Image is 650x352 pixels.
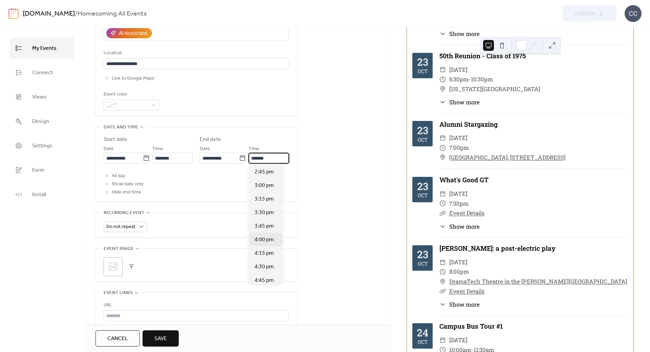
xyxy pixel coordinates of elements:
a: Views [10,86,74,107]
div: 23 [417,57,428,67]
div: End date [200,136,221,144]
button: Save [143,330,179,347]
span: [DATE] [449,133,468,143]
span: Settings [32,141,52,151]
div: Oct [418,261,428,266]
span: 3:00 pm [255,182,274,190]
div: ​ [439,208,446,218]
span: Event image [104,245,134,253]
div: ​ [439,75,446,84]
span: All day [112,172,125,180]
span: Hide end time [112,188,141,196]
div: 24 [417,328,428,338]
div: Location [104,49,288,57]
div: Alumni Stargazing [439,120,628,129]
div: Event color [104,90,158,99]
span: [DATE] [449,65,468,75]
div: ​ [439,267,446,277]
span: Views [32,92,47,103]
div: ​ [439,335,446,345]
button: ​Show more [439,222,480,231]
span: Date [104,145,114,153]
div: Oct [418,137,428,142]
span: 8:00pm [449,267,469,277]
div: ​ [439,143,446,153]
a: DramaTech Theatre in the [PERSON_NAME][GEOGRAPHIC_DATA] [449,277,627,287]
span: Connect [32,67,53,78]
span: [US_STATE][GEOGRAPHIC_DATA] [449,84,540,94]
div: ​ [439,277,446,287]
span: Date and time [104,123,138,131]
span: Do not repeat [106,222,135,231]
div: URL [104,301,288,309]
span: Cancel [107,335,128,343]
div: Oct [418,339,428,345]
span: 7:30pm [449,199,469,209]
div: 23 [417,249,428,260]
a: [DOMAIN_NAME] [23,7,75,20]
span: Design [32,116,49,127]
a: Install [10,184,74,205]
span: Form [32,165,44,176]
span: Recurring event [104,209,145,217]
a: Event Details [449,209,484,217]
a: My Events [10,38,74,59]
span: - [469,75,471,84]
div: AI Assistant [119,29,147,38]
div: ​ [439,257,446,267]
span: Show more [449,98,480,106]
div: ​ [439,287,446,296]
a: Form [10,160,74,181]
a: [GEOGRAPHIC_DATA], [STREET_ADDRESS] [449,153,566,163]
button: ​Show more [439,98,480,106]
span: Time [152,145,163,153]
div: ​ [439,65,446,75]
div: ​ [439,153,446,163]
div: ; [104,257,123,276]
div: ​ [439,199,446,209]
b: / [75,7,78,20]
span: 3:30 pm [255,209,274,217]
span: [DATE] [449,335,468,345]
span: Show more [449,29,480,38]
button: ​Show more [439,29,480,38]
span: Time [248,145,259,153]
div: CC [625,5,642,22]
span: Install [32,189,46,200]
span: 6:30pm [449,75,469,84]
span: Event links [104,289,133,297]
span: 7:00pm [449,143,469,153]
button: AI Assistant [106,28,152,38]
a: Cancel [95,330,140,347]
span: Show more [449,222,480,231]
div: ​ [439,29,446,38]
div: 23 [417,181,428,191]
span: Show more [449,300,480,309]
span: Show date only [112,180,144,188]
div: Start date [104,136,127,144]
span: My Events [32,43,57,54]
a: [PERSON_NAME]: a post-electric play [439,244,556,252]
span: 4:45 pm [255,276,274,285]
span: 3:15 pm [255,195,274,203]
span: 4:30 pm [255,263,274,271]
div: ​ [439,189,446,199]
span: 4:15 pm [255,249,274,257]
div: Campus Bus Tour #1 [439,322,628,331]
img: logo [8,8,19,19]
div: ​ [439,222,446,231]
div: ​ [439,84,446,94]
div: ​ [439,98,446,106]
div: 23 [417,125,428,136]
a: What's Good GT [439,175,489,184]
span: 3:45 pm [255,222,274,230]
a: Event Details [449,287,484,295]
div: ​ [439,133,446,143]
a: Design [10,111,74,132]
span: 4:00 pm [255,236,274,244]
span: Save [154,335,167,343]
a: Connect [10,62,74,83]
span: [DATE] [449,189,468,199]
a: Settings [10,135,74,156]
span: Link to Google Maps [112,75,154,83]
